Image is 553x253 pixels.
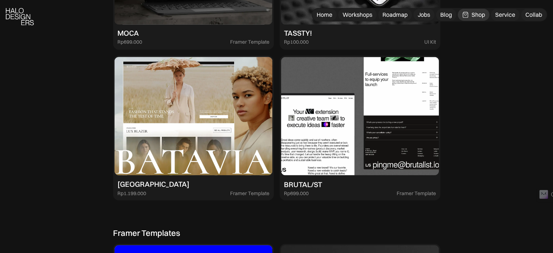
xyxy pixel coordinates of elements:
div: Rp100.000 [284,39,309,45]
div: Rp699.000 [117,39,142,45]
div: Framer Template [230,39,269,45]
div: [GEOGRAPHIC_DATA] [117,179,189,188]
div: UI Kit [424,39,436,45]
a: Service [491,9,520,21]
a: Jobs [413,9,434,21]
div: MOCA [117,29,139,37]
div: Framer Template [230,190,269,196]
div: Workshops [342,11,372,19]
a: Home [312,9,337,21]
a: Collab [521,9,546,21]
div: Framer Template [397,190,436,196]
div: Home [317,11,332,19]
div: Shop [472,11,485,19]
div: Roadmap [382,11,408,19]
div: TASSTY! [284,29,312,37]
a: Shop [458,9,489,21]
a: Blog [436,9,456,21]
div: Framer Templates [113,228,180,237]
a: Workshops [338,9,377,21]
a: BRUTAL/STRp699.000Framer Template [280,55,440,201]
a: [GEOGRAPHIC_DATA]Rp1.199.000Framer Template [113,55,274,201]
div: Jobs [418,11,430,19]
div: Service [495,11,515,19]
div: Collab [525,11,542,19]
div: Rp1.199.000 [117,190,146,196]
div: Blog [440,11,452,19]
div: Rp699.000 [284,190,309,196]
div: BRUTAL/ST [284,180,322,189]
a: Roadmap [378,9,412,21]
